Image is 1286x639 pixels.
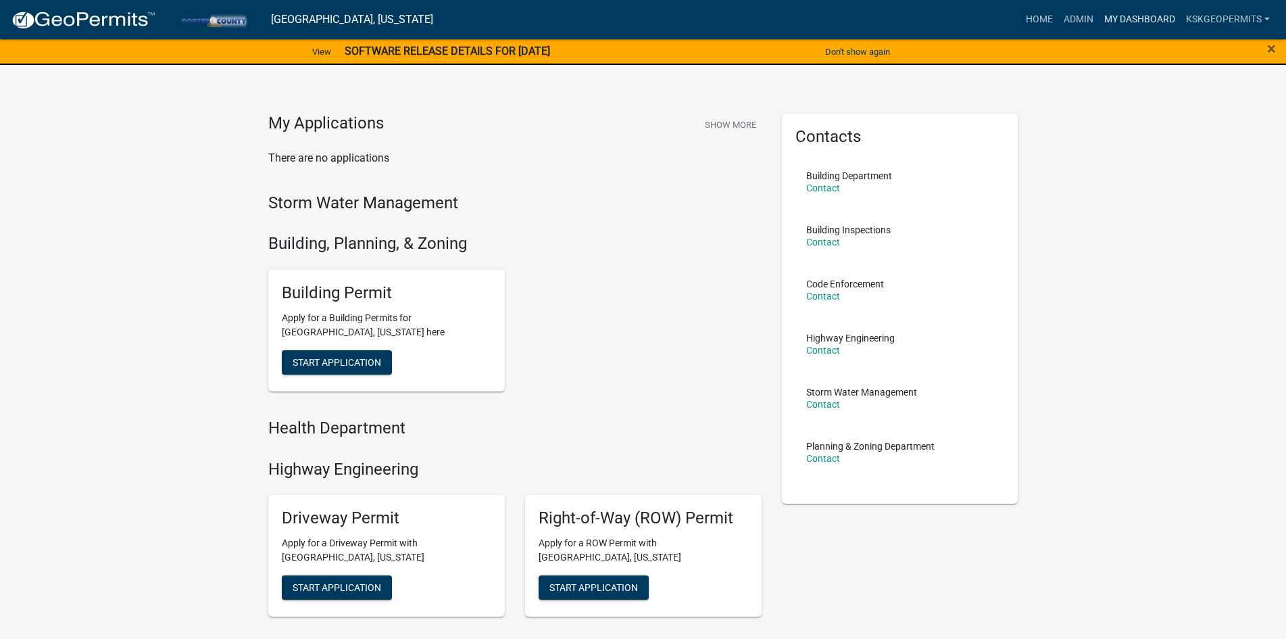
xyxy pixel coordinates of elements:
a: Contact [806,291,840,302]
p: Code Enforcement [806,279,884,289]
h5: Building Permit [282,283,491,303]
p: Storm Water Management [806,387,917,397]
a: View [307,41,337,63]
a: Admin [1058,7,1099,32]
button: Close [1267,41,1276,57]
button: Don't show again [820,41,895,63]
a: Contact [806,453,840,464]
img: Porter County, Indiana [166,10,260,28]
span: × [1267,39,1276,58]
p: Building Inspections [806,225,891,235]
a: KSKgeopermits [1181,7,1275,32]
a: Contact [806,399,840,410]
a: Contact [806,345,840,356]
p: Highway Engineering [806,333,895,343]
h5: Contacts [795,127,1005,147]
h4: Highway Engineering [268,460,762,479]
button: Start Application [282,575,392,600]
a: Contact [806,237,840,247]
a: Contact [806,183,840,193]
strong: SOFTWARE RELEASE DETAILS FOR [DATE] [345,45,550,57]
h4: My Applications [268,114,384,134]
a: [GEOGRAPHIC_DATA], [US_STATE] [271,8,433,31]
p: Apply for a Building Permits for [GEOGRAPHIC_DATA], [US_STATE] here [282,311,491,339]
button: Show More [699,114,762,136]
span: Start Application [293,582,381,593]
span: Start Application [293,356,381,367]
a: Home [1020,7,1058,32]
p: Planning & Zoning Department [806,442,935,451]
p: Apply for a Driveway Permit with [GEOGRAPHIC_DATA], [US_STATE] [282,536,491,565]
h5: Right-of-Way (ROW) Permit [539,508,748,528]
p: Building Department [806,171,892,181]
h4: Health Department [268,419,762,438]
button: Start Application [282,350,392,375]
h5: Driveway Permit [282,508,491,528]
h4: Building, Planning, & Zoning [268,234,762,254]
p: Apply for a ROW Permit with [GEOGRAPHIC_DATA], [US_STATE] [539,536,748,565]
h4: Storm Water Management [268,193,762,213]
p: There are no applications [268,150,762,166]
a: My Dashboard [1099,7,1181,32]
button: Start Application [539,575,649,600]
span: Start Application [549,582,638,593]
